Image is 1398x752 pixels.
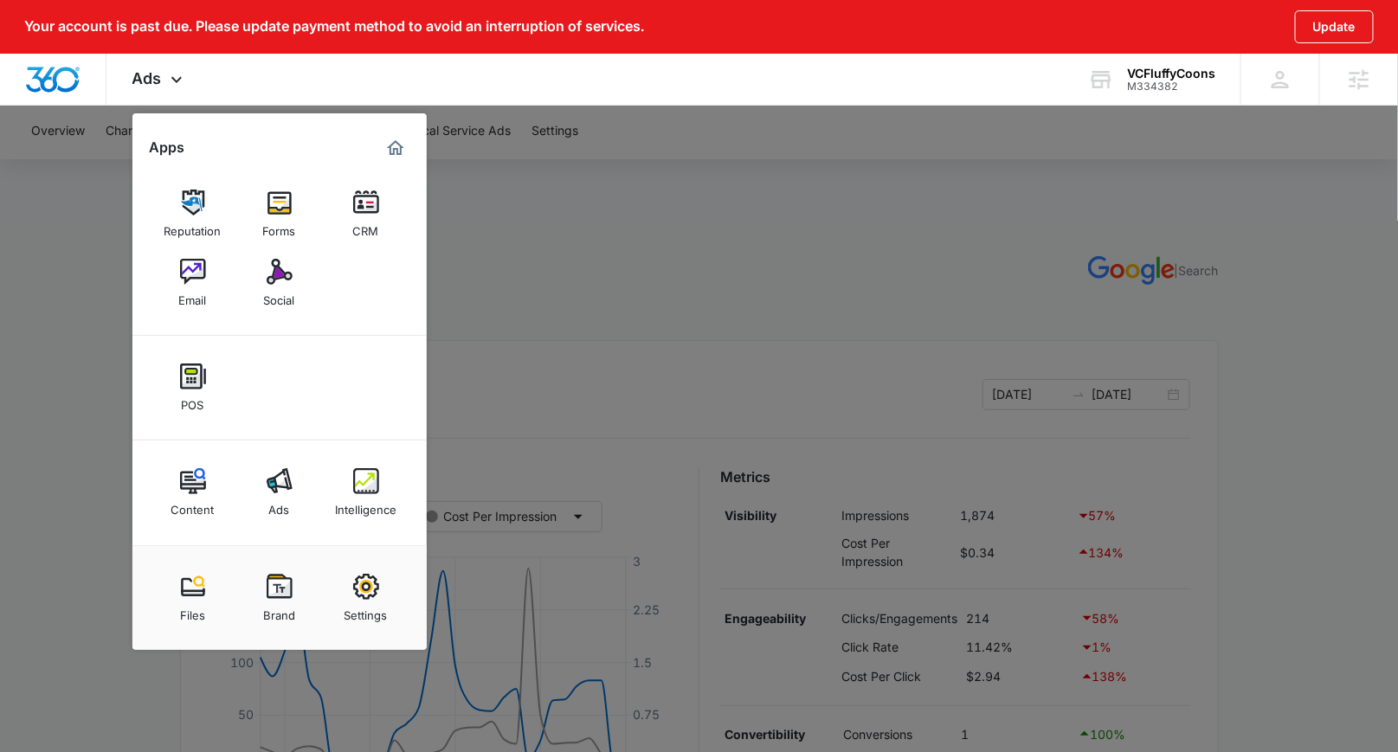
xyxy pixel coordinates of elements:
[160,355,226,421] a: POS
[180,600,205,622] div: Files
[247,181,312,247] a: Forms
[171,494,215,517] div: Content
[264,285,295,307] div: Social
[1127,80,1215,93] div: account id
[164,215,222,238] div: Reputation
[247,565,312,631] a: Brand
[1295,10,1374,43] button: Update
[269,494,290,517] div: Ads
[333,181,399,247] a: CRM
[382,134,409,162] a: Marketing 360® Dashboard
[345,600,388,622] div: Settings
[1127,67,1215,80] div: account name
[333,460,399,525] a: Intelligence
[179,285,207,307] div: Email
[263,215,296,238] div: Forms
[247,460,312,525] a: Ads
[150,139,185,156] h2: Apps
[160,181,226,247] a: Reputation
[106,54,213,105] div: Ads
[263,600,295,622] div: Brand
[160,565,226,631] a: Files
[333,565,399,631] a: Settings
[160,250,226,316] a: Email
[247,250,312,316] a: Social
[24,18,644,35] p: Your account is past due. Please update payment method to avoid an interruption of services.
[132,69,162,87] span: Ads
[160,460,226,525] a: Content
[182,389,204,412] div: POS
[353,215,379,238] div: CRM
[335,494,396,517] div: Intelligence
